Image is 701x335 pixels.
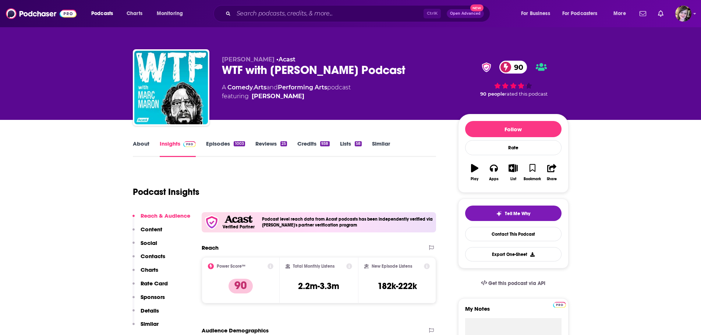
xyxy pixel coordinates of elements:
[293,264,334,269] h2: Total Monthly Listens
[278,84,327,91] a: Performing Arts
[132,307,159,321] button: Details
[447,9,484,18] button: Open AdvancedNew
[141,280,168,287] p: Rate Card
[266,84,278,91] span: and
[202,244,219,251] h2: Reach
[224,215,252,223] img: Acast
[86,8,123,19] button: open menu
[202,327,269,334] h2: Audience Demographics
[276,56,295,63] span: •
[637,7,649,20] a: Show notifications dropdown
[320,141,329,146] div: 938
[562,8,598,19] span: For Podcasters
[222,83,351,101] div: A podcast
[254,84,266,91] a: Arts
[298,281,339,292] h3: 2.2m-3.3m
[217,264,245,269] h2: Power Score™
[505,211,530,217] span: Tell Me Why
[355,141,362,146] div: 58
[132,320,159,334] button: Similar
[229,279,253,293] p: 90
[496,211,502,217] img: tell me why sparkle
[516,8,559,19] button: open menu
[6,7,77,21] img: Podchaser - Follow, Share and Rate Podcasts
[279,56,295,63] a: Acast
[675,6,691,22] img: User Profile
[475,274,552,292] a: Get this podcast via API
[510,177,516,181] div: List
[141,293,165,300] p: Sponsors
[521,8,550,19] span: For Business
[141,212,190,219] p: Reach & Audience
[132,253,165,266] button: Contacts
[252,92,304,101] a: Marc Maron
[675,6,691,22] span: Logged in as IAmMBlankenship
[340,140,362,157] a: Lists58
[465,305,562,318] label: My Notes
[253,84,254,91] span: ,
[141,266,158,273] p: Charts
[141,226,162,233] p: Content
[523,159,542,186] button: Bookmark
[141,239,157,246] p: Social
[132,280,168,293] button: Rate Card
[127,8,142,19] span: Charts
[450,12,481,15] span: Open Advanced
[255,140,287,157] a: Reviews25
[613,8,626,19] span: More
[132,293,165,307] button: Sponsors
[465,206,562,221] button: tell me why sparkleTell Me Why
[152,8,192,19] button: open menu
[205,215,219,229] img: verfied icon
[141,253,165,260] p: Contacts
[675,6,691,22] button: Show profile menu
[134,51,208,124] img: WTF with Marc Maron Podcast
[157,8,183,19] span: Monitoring
[655,7,666,20] a: Show notifications dropdown
[227,84,253,91] a: Comedy
[160,140,196,157] a: InsightsPodchaser Pro
[465,121,562,137] button: Follow
[458,56,569,101] div: verified Badge90 90 peoplerated this podcast
[141,320,159,327] p: Similar
[132,266,158,280] button: Charts
[471,177,478,181] div: Play
[280,141,287,146] div: 25
[465,247,562,261] button: Export One-Sheet
[132,212,190,226] button: Reach & Audience
[557,8,608,19] button: open menu
[484,159,503,186] button: Apps
[141,307,159,314] p: Details
[206,140,245,157] a: Episodes1003
[262,217,433,228] h4: Podcast level reach data from Acast podcasts has been independently verified via [PERSON_NAME]'s ...
[222,92,351,101] span: featuring
[553,302,566,308] img: Podchaser Pro
[553,301,566,308] a: Pro website
[465,227,562,241] a: Contact This Podcast
[503,159,523,186] button: List
[91,8,113,19] span: Podcasts
[505,91,548,97] span: rated this podcast
[223,225,255,229] h5: Verified Partner
[542,159,561,186] button: Share
[133,186,199,197] h1: Podcast Insights
[488,280,545,286] span: Get this podcast via API
[132,226,162,239] button: Content
[133,140,149,157] a: About
[465,159,484,186] button: Play
[234,8,424,19] input: Search podcasts, credits, & more...
[480,91,505,97] span: 90 people
[378,281,417,292] h3: 182k-222k
[524,177,541,181] div: Bookmark
[499,61,527,74] a: 90
[220,5,497,22] div: Search podcasts, credits, & more...
[424,9,441,18] span: Ctrl K
[489,177,499,181] div: Apps
[183,141,196,147] img: Podchaser Pro
[122,8,147,19] a: Charts
[547,177,557,181] div: Share
[372,140,390,157] a: Similar
[222,56,275,63] span: [PERSON_NAME]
